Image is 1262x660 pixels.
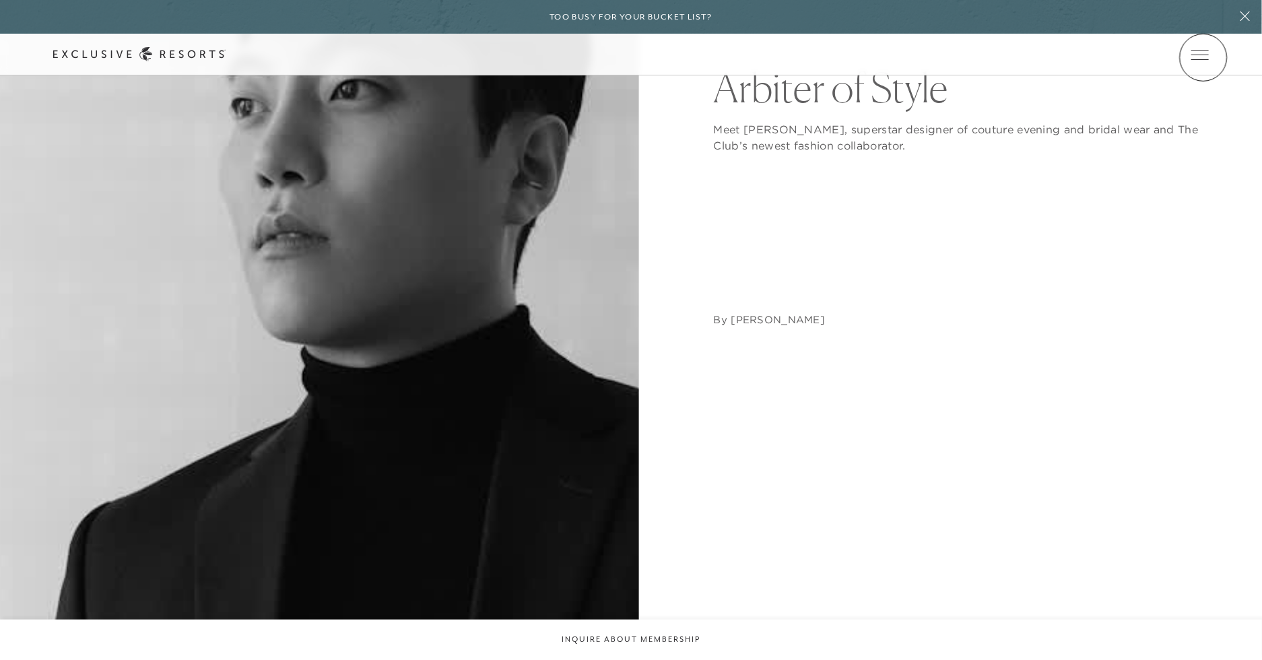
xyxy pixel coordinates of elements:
iframe: Qualified Messenger [1249,647,1262,660]
h1: Arbiter of Style [714,67,1209,108]
address: By [PERSON_NAME] [714,313,826,327]
h6: Too busy for your bucket list? [550,11,712,24]
button: Open navigation [1191,50,1209,59]
p: Meet [PERSON_NAME], superstar designer of couture evening and bridal wear and The Club’s newest f... [714,121,1209,154]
